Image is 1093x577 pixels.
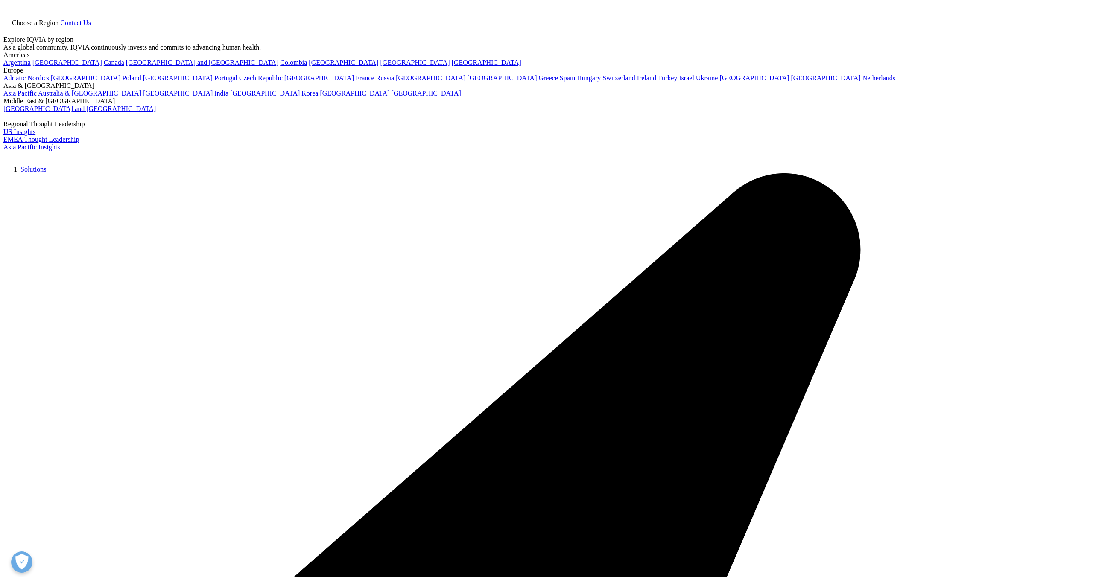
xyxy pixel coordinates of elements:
[356,74,374,82] a: France
[658,74,678,82] a: Turkey
[143,74,213,82] a: [GEOGRAPHIC_DATA]
[320,90,389,97] a: [GEOGRAPHIC_DATA]
[862,74,895,82] a: Netherlands
[602,74,635,82] a: Switzerland
[3,82,1090,90] div: Asia & [GEOGRAPHIC_DATA]
[12,19,58,26] span: Choose a Region
[239,74,283,82] a: Czech Republic
[577,74,601,82] a: Hungary
[392,90,461,97] a: [GEOGRAPHIC_DATA]
[719,74,789,82] a: [GEOGRAPHIC_DATA]
[214,90,228,97] a: India
[230,90,300,97] a: [GEOGRAPHIC_DATA]
[3,136,79,143] a: EMEA Thought Leadership
[309,59,378,66] a: [GEOGRAPHIC_DATA]
[3,105,156,112] a: [GEOGRAPHIC_DATA] and [GEOGRAPHIC_DATA]
[27,74,49,82] a: Nordics
[679,74,694,82] a: Israel
[3,74,26,82] a: Adriatic
[301,90,318,97] a: Korea
[122,74,141,82] a: Poland
[32,59,102,66] a: [GEOGRAPHIC_DATA]
[3,120,1090,128] div: Regional Thought Leadership
[452,59,521,66] a: [GEOGRAPHIC_DATA]
[20,166,46,173] a: Solutions
[284,74,354,82] a: [GEOGRAPHIC_DATA]
[696,74,718,82] a: Ukraine
[214,74,237,82] a: Portugal
[3,90,37,97] a: Asia Pacific
[376,74,395,82] a: Russia
[637,74,656,82] a: Ireland
[60,19,91,26] a: Contact Us
[143,90,213,97] a: [GEOGRAPHIC_DATA]
[396,74,465,82] a: [GEOGRAPHIC_DATA]
[126,59,278,66] a: [GEOGRAPHIC_DATA] and [GEOGRAPHIC_DATA]
[104,59,124,66] a: Canada
[3,97,1090,105] div: Middle East & [GEOGRAPHIC_DATA]
[560,74,575,82] a: Spain
[3,143,60,151] a: Asia Pacific Insights
[3,59,31,66] a: Argentina
[3,67,1090,74] div: Europe
[11,551,32,573] button: Open Preferences
[280,59,307,66] a: Colombia
[3,51,1090,59] div: Americas
[791,74,861,82] a: [GEOGRAPHIC_DATA]
[380,59,450,66] a: [GEOGRAPHIC_DATA]
[51,74,120,82] a: [GEOGRAPHIC_DATA]
[467,74,537,82] a: [GEOGRAPHIC_DATA]
[38,90,141,97] a: Australia & [GEOGRAPHIC_DATA]
[538,74,558,82] a: Greece
[3,44,1090,51] div: As a global community, IQVIA continuously invests and commits to advancing human health.
[3,36,1090,44] div: Explore IQVIA by region
[3,128,35,135] a: US Insights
